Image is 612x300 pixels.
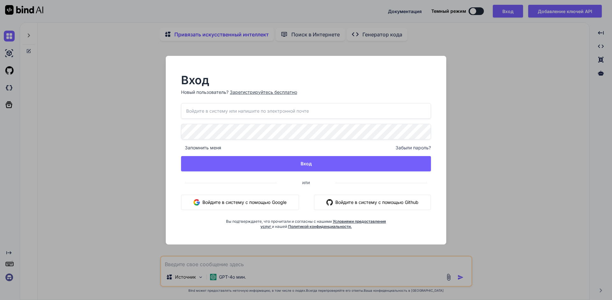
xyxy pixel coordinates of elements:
[193,199,200,206] img: Google
[226,219,332,224] ya-tr-span: Вы подтверждаете, что прочитали и согласны с нашими
[396,145,431,150] ya-tr-span: Забыли пароль?
[272,224,287,229] ya-tr-span: и нашей
[181,89,229,95] ya-tr-span: Новый пользователь?
[260,219,386,229] a: Условиями предоставления услуг
[230,89,297,95] ya-tr-span: Зарегистрируйтесь бесплатно
[185,145,221,150] ya-tr-span: Запомнить меня
[181,73,209,87] ya-tr-span: Вход
[181,103,431,119] input: Войдите в систему или напишите по электронной почте
[288,224,352,229] a: Политикой конфиденциальности.
[335,199,419,206] ya-tr-span: Войдите в систему с помощью Github
[202,199,287,206] ya-tr-span: Войдите в систему с помощью Google
[301,160,312,167] ya-tr-span: Вход
[314,195,431,210] button: Войдите в систему с помощью Github
[181,156,431,171] button: Вход
[326,199,333,206] img: github
[302,180,310,185] ya-tr-span: или
[181,195,299,210] button: Войдите в систему с помощью Google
